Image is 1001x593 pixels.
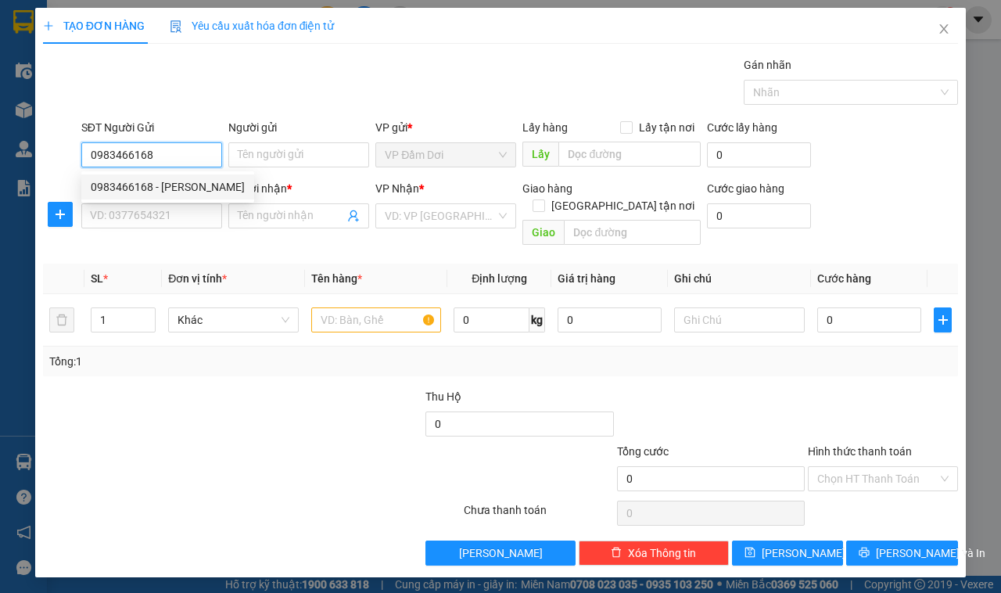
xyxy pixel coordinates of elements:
[817,272,871,285] span: Cước hàng
[707,121,777,134] label: Cước lấy hàng
[564,220,700,245] input: Dọc đường
[707,203,811,228] input: Cước giao hàng
[846,541,958,566] button: printer[PERSON_NAME] và In
[611,547,622,559] span: delete
[347,210,360,222] span: user-add
[48,208,72,221] span: plus
[375,182,419,195] span: VP Nhận
[522,142,558,167] span: Lấy
[545,197,701,214] span: [GEOGRAPHIC_DATA] tận nơi
[707,182,784,195] label: Cước giao hàng
[91,178,245,196] div: 0983466168 - [PERSON_NAME]
[462,501,615,529] div: Chưa thanh toán
[385,143,507,167] span: VP Đầm Dơi
[81,174,254,199] div: 0983466168 - CHU MINH
[49,307,74,332] button: delete
[732,541,844,566] button: save[PERSON_NAME]
[628,544,696,562] span: Xóa Thông tin
[935,314,951,326] span: plus
[522,220,564,245] span: Giao
[425,541,576,566] button: [PERSON_NAME]
[425,390,461,403] span: Thu Hộ
[43,20,145,32] span: TẠO ĐƠN HÀNG
[459,544,543,562] span: [PERSON_NAME]
[228,119,369,136] div: Người gửi
[522,182,572,195] span: Giao hàng
[81,119,222,136] div: SĐT Người Gửi
[48,202,73,227] button: plus
[762,544,845,562] span: [PERSON_NAME]
[178,308,289,332] span: Khác
[808,445,912,458] label: Hình thức thanh toán
[707,142,811,167] input: Cước lấy hàng
[859,547,870,559] span: printer
[934,307,952,332] button: plus
[168,272,227,285] span: Đơn vị tính
[522,121,568,134] span: Lấy hàng
[558,272,615,285] span: Giá trị hàng
[744,59,791,71] label: Gán nhãn
[91,272,103,285] span: SL
[674,307,805,332] input: Ghi Chú
[633,119,701,136] span: Lấy tận nơi
[876,544,985,562] span: [PERSON_NAME] và In
[668,264,811,294] th: Ghi chú
[579,541,729,566] button: deleteXóa Thông tin
[744,547,755,559] span: save
[228,180,369,197] div: Người nhận
[311,307,442,332] input: VD: Bàn, Ghế
[49,353,388,370] div: Tổng: 1
[558,142,700,167] input: Dọc đường
[311,272,362,285] span: Tên hàng
[472,272,527,285] span: Định lượng
[170,20,182,33] img: icon
[375,119,516,136] div: VP gửi
[617,445,669,458] span: Tổng cước
[170,20,335,32] span: Yêu cầu xuất hóa đơn điện tử
[529,307,545,332] span: kg
[938,23,950,35] span: close
[43,20,54,31] span: plus
[558,307,662,332] input: 0
[922,8,966,52] button: Close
